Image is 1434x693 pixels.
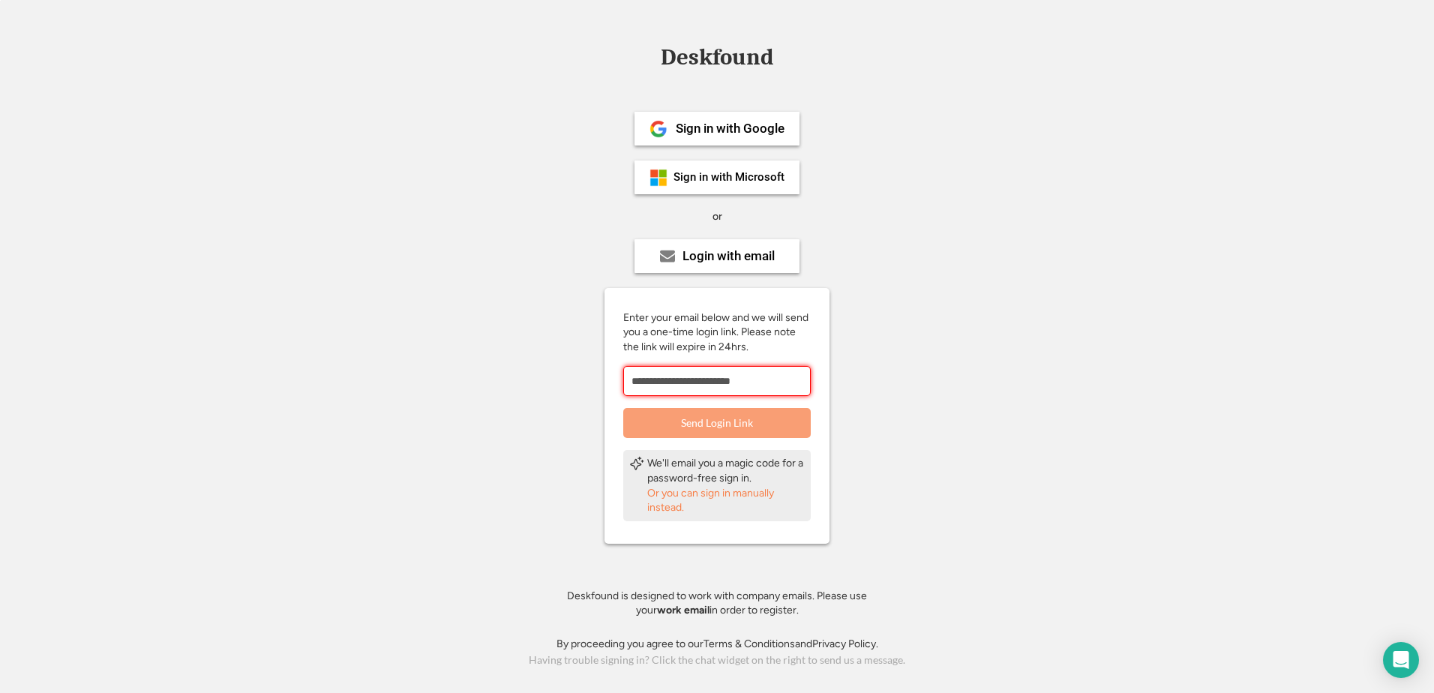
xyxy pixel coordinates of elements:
strong: work email [657,604,709,616]
a: Privacy Policy. [812,637,878,650]
img: ms-symbollockup_mssymbol_19.png [649,169,667,187]
div: Open Intercom Messenger [1383,642,1419,678]
div: or [712,209,722,224]
div: Enter your email below and we will send you a one-time login link. Please note the link will expi... [623,310,811,355]
div: Sign in with Microsoft [673,172,784,183]
div: Login with email [682,250,775,262]
div: We'll email you a magic code for a password-free sign in. [647,456,805,485]
div: Sign in with Google [676,122,784,135]
img: 1024px-Google__G__Logo.svg.png [649,120,667,138]
div: Deskfound [653,46,781,69]
div: By proceeding you agree to our and [556,637,878,652]
a: Terms & Conditions [703,637,795,650]
div: Deskfound is designed to work with company emails. Please use your in order to register. [548,589,886,618]
button: Send Login Link [623,408,811,438]
div: Or you can sign in manually instead. [647,486,805,515]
